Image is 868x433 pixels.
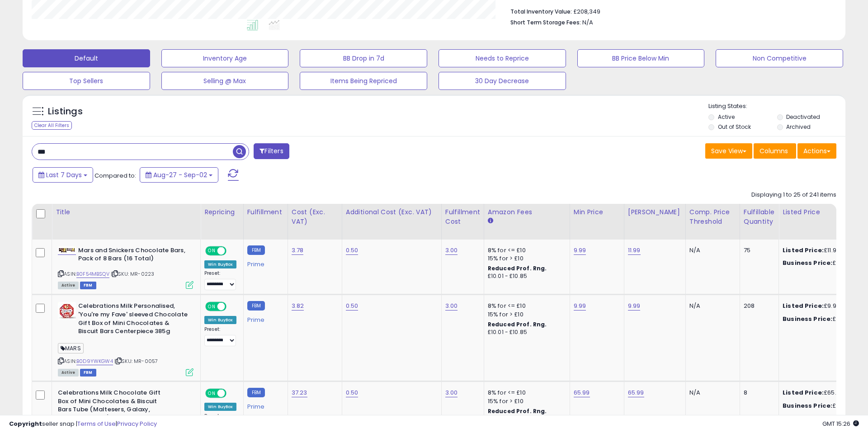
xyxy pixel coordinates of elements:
div: Listed Price [783,207,861,217]
a: 9.99 [574,301,586,311]
a: B0D9YWKGW4 [76,358,113,365]
span: All listings currently available for purchase on Amazon [58,369,79,377]
a: 3.00 [445,388,458,397]
div: £11.98 [783,259,858,267]
div: £11.99 [783,246,858,254]
span: OFF [225,303,240,311]
button: BB Price Below Min [577,49,705,67]
div: N/A [689,302,733,310]
b: Listed Price: [783,301,824,310]
div: Prime [247,400,281,410]
div: Win BuyBox [204,403,236,411]
span: ON [206,303,217,311]
div: £10.01 - £10.85 [488,273,563,280]
div: £10.01 - £10.85 [488,329,563,336]
div: ASIN: [58,246,193,288]
b: Celebrations Milk Personalised, 'You're my Fave' sleeved Chocolate Gift Box of Mini Chocolates & ... [78,302,188,338]
button: Columns [754,143,796,159]
button: Selling @ Max [161,72,289,90]
div: Win BuyBox [204,316,236,324]
div: ASIN: [58,302,193,375]
div: Comp. Price Threshold [689,207,736,226]
button: Default [23,49,150,67]
label: Active [718,113,735,121]
a: 3.00 [445,246,458,255]
div: 208 [744,302,772,310]
a: 9.99 [574,246,586,255]
h5: Listings [48,105,83,118]
b: Total Inventory Value: [510,8,572,15]
span: All listings currently available for purchase on Amazon [58,282,79,289]
div: Repricing [204,207,240,217]
p: Listing States: [708,102,845,111]
button: BB Drop in 7d [300,49,427,67]
b: Reduced Prof. Rng. [488,320,547,328]
a: 0.50 [346,301,359,311]
button: Needs to Reprice [439,49,566,67]
small: FBM [247,301,265,311]
b: Celebrations Milk Chocolate Gift Box of Mini Chocolates & Biscuit Bars Tube (Maltesers, Galaxy, S... [58,389,168,424]
div: Prime [247,313,281,324]
button: Save View [705,143,752,159]
div: £9.99 [783,315,858,323]
span: | SKU: MR-0223 [111,270,154,278]
span: ON [206,390,217,397]
b: Business Price: [783,401,832,410]
div: seller snap | | [9,420,157,428]
img: 41IZWexWTrL._SL40_.jpg [58,246,76,254]
b: Short Term Storage Fees: [510,19,581,26]
div: Displaying 1 to 25 of 241 items [751,191,836,199]
button: Items Being Repriced [300,72,427,90]
div: Min Price [574,207,620,217]
div: Additional Cost (Exc. VAT) [346,207,438,217]
span: Aug-27 - Sep-02 [153,170,207,179]
div: 8% for <= £10 [488,302,563,310]
a: 11.99 [628,246,641,255]
span: ON [206,247,217,254]
div: Fulfillment Cost [445,207,480,226]
label: Out of Stock [718,123,751,131]
a: 65.99 [574,388,590,397]
b: Mars and Snickers Chocolate Bars, Pack of 8 Bars (16 Total) [78,246,188,265]
div: 8 [744,389,772,397]
a: 37.23 [292,388,307,397]
span: Compared to: [94,171,136,180]
small: FBM [247,245,265,255]
div: Prime [247,257,281,268]
a: 9.99 [628,301,641,311]
a: B0F54MBSQV [76,270,109,278]
small: FBM [247,388,265,397]
span: MARS [58,343,84,353]
button: Filters [254,143,289,159]
a: 3.82 [292,301,304,311]
div: 15% for > £10 [488,397,563,405]
span: Last 7 Days [46,170,82,179]
div: [PERSON_NAME] [628,207,682,217]
div: Preset: [204,270,236,291]
div: Preset: [204,326,236,347]
a: 0.50 [346,388,359,397]
div: £9.99 [783,302,858,310]
div: 75 [744,246,772,254]
b: Listed Price: [783,388,824,397]
button: 30 Day Decrease [439,72,566,90]
div: 15% for > £10 [488,311,563,319]
button: Aug-27 - Sep-02 [140,167,218,183]
label: Archived [786,123,811,131]
span: FBM [80,282,96,289]
div: Cost (Exc. VAT) [292,207,338,226]
a: Privacy Policy [117,419,157,428]
span: | SKU: MR-0057 [114,358,158,365]
a: 3.78 [292,246,304,255]
a: 3.00 [445,301,458,311]
button: Actions [797,143,836,159]
div: 8% for <= £10 [488,389,563,397]
strong: Copyright [9,419,42,428]
li: £208,349 [510,5,830,16]
div: Amazon Fees [488,207,566,217]
div: Fulfillable Quantity [744,207,775,226]
div: £65.99 [783,402,858,410]
span: FBM [80,369,96,377]
div: Title [56,207,197,217]
div: Clear All Filters [32,121,72,130]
